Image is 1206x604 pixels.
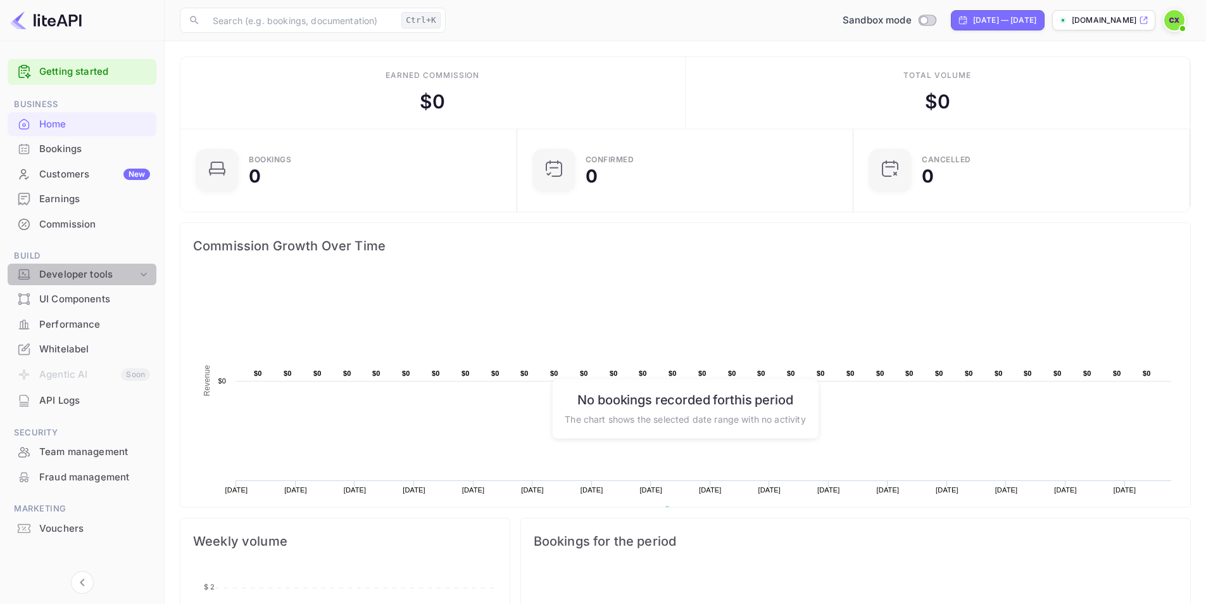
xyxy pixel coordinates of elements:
[462,369,470,377] text: $0
[39,445,150,459] div: Team management
[586,156,634,164] div: Confirmed
[905,369,914,377] text: $0
[8,337,156,362] div: Whitelabel
[39,318,150,332] div: Performance
[565,392,805,407] h6: No bookings recorded for this period
[951,10,1045,30] div: Click to change the date range period
[995,486,1018,494] text: [DATE]
[925,87,950,116] div: $ 0
[8,389,156,413] div: API Logs
[491,369,499,377] text: $0
[403,486,425,494] text: [DATE]
[8,440,156,465] div: Team management
[39,394,150,408] div: API Logs
[728,369,736,377] text: $0
[1054,486,1077,494] text: [DATE]
[1164,10,1184,30] img: Construct X
[372,369,380,377] text: $0
[39,292,150,307] div: UI Components
[8,137,156,162] div: Bookings
[817,369,825,377] text: $0
[8,337,156,361] a: Whitelabel
[10,10,82,30] img: LiteAPI logo
[8,187,156,210] a: Earnings
[1024,369,1032,377] text: $0
[284,369,292,377] text: $0
[39,117,150,132] div: Home
[71,571,94,594] button: Collapse navigation
[8,517,156,541] div: Vouchers
[1072,15,1136,26] p: [DOMAIN_NAME]
[8,312,156,337] div: Performance
[39,342,150,357] div: Whitelabel
[8,465,156,490] div: Fraud management
[8,502,156,516] span: Marketing
[846,369,855,377] text: $0
[550,369,558,377] text: $0
[39,192,150,207] div: Earnings
[877,486,900,494] text: [DATE]
[876,369,884,377] text: $0
[225,486,248,494] text: [DATE]
[586,167,598,185] div: 0
[520,369,529,377] text: $0
[995,369,1003,377] text: $0
[843,13,912,28] span: Sandbox mode
[8,137,156,160] a: Bookings
[8,287,156,311] a: UI Components
[1113,369,1121,377] text: $0
[1083,369,1091,377] text: $0
[534,531,1178,551] span: Bookings for the period
[193,531,497,551] span: Weekly volume
[8,389,156,412] a: API Logs
[8,59,156,85] div: Getting started
[973,15,1036,26] div: [DATE] — [DATE]
[205,8,396,33] input: Search (e.g. bookings, documentation)
[838,13,941,28] div: Switch to Production mode
[669,369,677,377] text: $0
[8,426,156,440] span: Security
[8,264,156,286] div: Developer tools
[204,582,215,591] tspan: $ 2
[8,187,156,212] div: Earnings
[8,312,156,336] a: Performance
[1053,369,1062,377] text: $0
[580,369,588,377] text: $0
[313,369,322,377] text: $0
[344,486,367,494] text: [DATE]
[401,12,441,29] div: Ctrl+K
[218,377,226,385] text: $0
[698,369,707,377] text: $0
[817,486,840,494] text: [DATE]
[39,267,137,282] div: Developer tools
[581,486,603,494] text: [DATE]
[249,167,261,185] div: 0
[935,369,943,377] text: $0
[8,465,156,489] a: Fraud management
[757,369,765,377] text: $0
[903,70,971,81] div: Total volume
[8,249,156,263] span: Build
[8,98,156,112] span: Business
[8,162,156,187] div: CustomersNew
[922,167,934,185] div: 0
[8,112,156,136] a: Home
[758,486,781,494] text: [DATE]
[462,486,485,494] text: [DATE]
[922,156,971,164] div: CANCELLED
[39,522,150,536] div: Vouchers
[8,287,156,312] div: UI Components
[420,87,445,116] div: $ 0
[8,212,156,236] a: Commission
[610,369,618,377] text: $0
[699,486,722,494] text: [DATE]
[936,486,958,494] text: [DATE]
[1143,369,1151,377] text: $0
[8,162,156,186] a: CustomersNew
[343,369,351,377] text: $0
[8,112,156,137] div: Home
[402,369,410,377] text: $0
[39,470,150,485] div: Fraud management
[965,369,973,377] text: $0
[639,486,662,494] text: [DATE]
